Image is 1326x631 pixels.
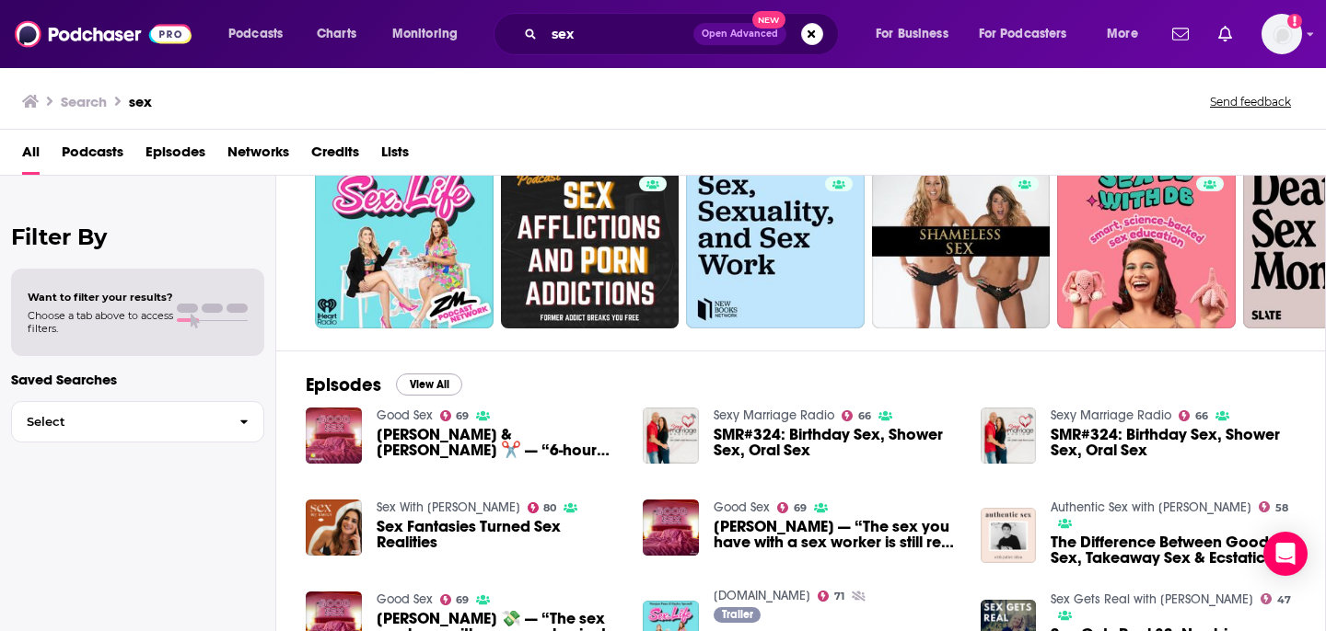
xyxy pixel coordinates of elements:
[872,150,1051,328] a: 74
[1277,596,1291,604] span: 47
[377,427,622,458] a: Lynne & Ruth ✂️ — “6-hour marathon sex, sex, sex, sex, sex.”
[1262,14,1302,54] span: Logged in as amandagibson
[834,592,844,601] span: 71
[1287,14,1302,29] svg: Add a profile image
[145,137,205,175] a: Episodes
[1051,534,1296,566] a: The Difference Between Good Sex, Takeaway Sex & Ecstatic Sex
[714,499,770,515] a: Good Sex
[1204,94,1297,109] button: Send feedback
[227,137,289,175] a: Networks
[11,371,264,388] p: Saved Searches
[62,137,123,175] a: Podcasts
[777,502,807,513] a: 69
[61,93,107,110] h3: Search
[714,407,834,423] a: Sexy Marriage Radio
[1051,591,1253,607] a: Sex Gets Real with Dawn Serra
[311,137,359,175] a: Credits
[377,407,433,423] a: Good Sex
[528,502,557,513] a: 80
[392,21,458,47] span: Monitoring
[215,19,307,49] button: open menu
[377,519,622,550] a: Sex Fantasies Turned Sex Realities
[714,588,810,603] a: Sex.Life
[377,591,433,607] a: Good Sex
[544,19,693,49] input: Search podcasts, credits, & more...
[981,508,1037,564] img: The Difference Between Good Sex, Takeaway Sex & Ecstatic Sex
[28,309,173,335] span: Choose a tab above to access filters.
[377,427,622,458] span: [PERSON_NAME] & [PERSON_NAME] ✂️ — “6-hour marathon sex, sex, sex, sex, sex.”
[305,19,367,49] a: Charts
[456,596,469,604] span: 69
[315,150,494,328] a: 71
[818,591,844,602] a: 71
[11,224,264,250] h2: Filter By
[11,401,264,442] button: Select
[377,499,520,515] a: Sex With Emily
[1275,504,1288,512] span: 58
[686,150,865,328] a: 54
[1262,14,1302,54] button: Show profile menu
[858,412,871,420] span: 66
[381,137,409,175] a: Lists
[22,137,40,175] a: All
[752,11,785,29] span: New
[643,407,699,464] img: SMR#324: Birthday Sex, Shower Sex, Oral Sex
[643,499,699,556] img: Drew — “The sex you have with a sex worker is still real sex.”
[1051,407,1171,423] a: Sexy Marriage Radio
[1094,19,1161,49] button: open menu
[511,13,856,55] div: Search podcasts, credits, & more...
[981,407,1037,464] a: SMR#324: Birthday Sex, Shower Sex, Oral Sex
[456,412,469,420] span: 69
[306,407,362,464] img: Lynne & Ruth ✂️ — “6-hour marathon sex, sex, sex, sex, sex.”
[440,594,470,605] a: 69
[15,17,192,52] img: Podchaser - Follow, Share and Rate Podcasts
[379,19,482,49] button: open menu
[306,373,381,396] h2: Episodes
[1261,593,1291,604] a: 47
[863,19,971,49] button: open menu
[714,519,959,550] span: [PERSON_NAME] — “The sex you have with a sex worker is still real sex.”
[1211,18,1239,50] a: Show notifications dropdown
[543,504,556,512] span: 80
[876,21,948,47] span: For Business
[1051,499,1251,515] a: Authentic Sex with Juliet Allen
[306,499,362,556] img: Sex Fantasies Turned Sex Realities
[794,504,807,512] span: 69
[714,519,959,550] a: Drew — “The sex you have with a sex worker is still real sex.”
[1179,410,1208,421] a: 66
[306,373,462,396] a: EpisodesView All
[722,609,753,620] span: Trailer
[967,19,1094,49] button: open menu
[440,410,470,421] a: 69
[979,21,1067,47] span: For Podcasters
[12,416,225,428] span: Select
[1262,14,1302,54] img: User Profile
[714,427,959,458] a: SMR#324: Birthday Sex, Shower Sex, Oral Sex
[1051,427,1296,458] a: SMR#324: Birthday Sex, Shower Sex, Oral Sex
[129,93,152,110] h3: sex
[228,21,283,47] span: Podcasts
[842,410,871,421] a: 66
[693,23,786,45] button: Open AdvancedNew
[1165,18,1196,50] a: Show notifications dropdown
[1195,412,1208,420] span: 66
[702,29,778,39] span: Open Advanced
[501,150,680,328] a: 60
[1057,150,1236,328] a: 59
